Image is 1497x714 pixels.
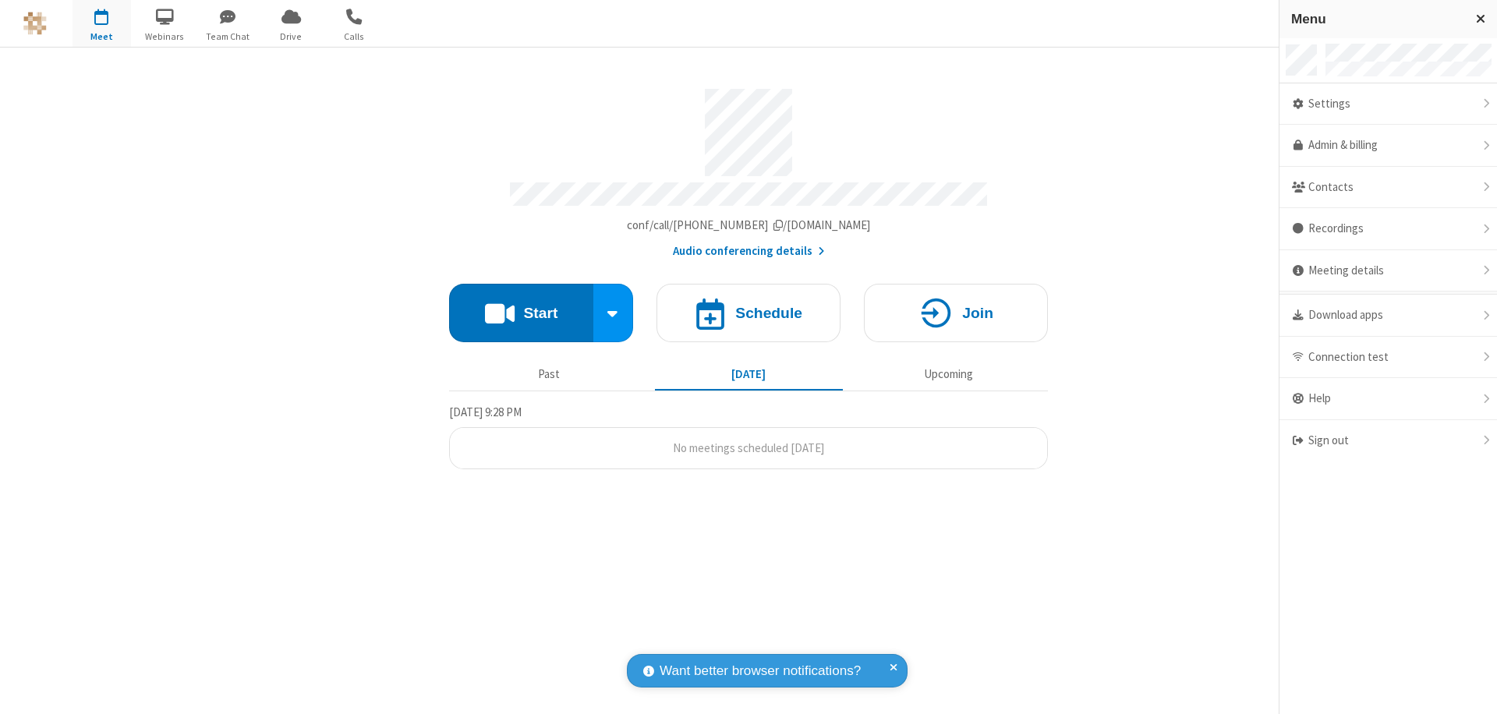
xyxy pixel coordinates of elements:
button: Audio conferencing details [673,242,825,260]
span: Copy my meeting room link [627,217,871,232]
h4: Schedule [735,306,802,320]
div: Download apps [1279,295,1497,337]
span: Team Chat [199,30,257,44]
img: QA Selenium DO NOT DELETE OR CHANGE [23,12,47,35]
span: Want better browser notifications? [660,661,861,681]
span: [DATE] 9:28 PM [449,405,522,419]
h4: Join [962,306,993,320]
h4: Start [523,306,557,320]
div: Help [1279,378,1497,420]
span: Drive [262,30,320,44]
div: Settings [1279,83,1497,125]
h3: Menu [1291,12,1462,27]
span: Meet [73,30,131,44]
section: Today's Meetings [449,403,1048,470]
button: Join [864,284,1048,342]
button: Copy my meeting room linkCopy my meeting room link [627,217,871,235]
span: Webinars [136,30,194,44]
div: Recordings [1279,208,1497,250]
button: [DATE] [655,359,843,389]
span: Calls [325,30,384,44]
a: Admin & billing [1279,125,1497,167]
section: Account details [449,77,1048,260]
div: Sign out [1279,420,1497,461]
button: Start [449,284,593,342]
div: Meeting details [1279,250,1497,292]
div: Connection test [1279,337,1497,379]
button: Upcoming [855,359,1042,389]
div: Start conference options [593,284,634,342]
div: Contacts [1279,167,1497,209]
button: Schedule [656,284,841,342]
button: Past [455,359,643,389]
span: No meetings scheduled [DATE] [673,440,824,455]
